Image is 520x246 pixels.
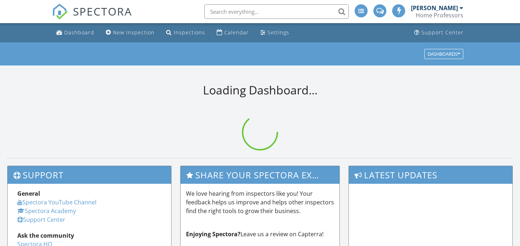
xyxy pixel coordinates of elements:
[428,51,460,56] div: Dashboards
[186,189,334,215] p: We love hearing from inspectors like you! Your feedback helps us improve and helps other inspecto...
[424,49,463,59] button: Dashboards
[268,29,289,36] div: Settings
[224,29,249,36] div: Calendar
[113,29,155,36] div: New Inspection
[204,4,349,19] input: Search everything...
[257,26,292,39] a: Settings
[52,10,132,25] a: SPECTORA
[411,4,458,12] div: [PERSON_NAME]
[163,26,208,39] a: Inspections
[17,198,96,206] a: Spectora YouTube Channel
[17,216,65,224] a: Support Center
[53,26,97,39] a: Dashboard
[17,207,76,215] a: Spectora Academy
[52,4,68,20] img: The Best Home Inspection Software - Spectora
[8,166,171,184] h3: Support
[186,230,240,238] strong: Enjoying Spectora?
[416,12,463,19] div: Home Professors
[411,26,467,39] a: Support Center
[181,166,340,184] h3: Share Your Spectora Experience
[186,230,334,238] p: Leave us a review on Capterra!
[64,29,94,36] div: Dashboard
[214,26,252,39] a: Calendar
[103,26,157,39] a: New Inspection
[349,166,512,184] h3: Latest Updates
[17,190,40,198] strong: General
[17,231,161,240] div: Ask the community
[174,29,205,36] div: Inspections
[421,29,464,36] div: Support Center
[73,4,132,19] span: SPECTORA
